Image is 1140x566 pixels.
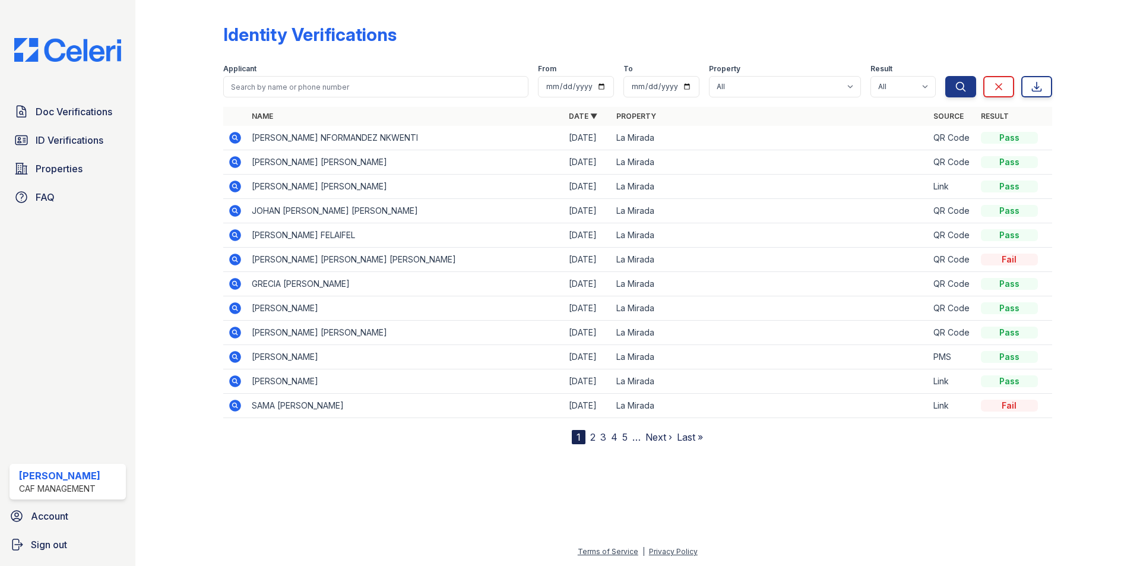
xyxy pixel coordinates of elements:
td: Link [929,394,976,418]
div: Pass [981,278,1038,290]
a: Source [933,112,964,121]
td: La Mirada [612,175,929,199]
a: 2 [590,431,596,443]
td: QR Code [929,272,976,296]
div: 1 [572,430,585,444]
div: Pass [981,229,1038,241]
img: CE_Logo_Blue-a8612792a0a2168367f1c8372b55b34899dd931a85d93a1a3d3e32e68fde9ad4.png [5,38,131,62]
a: Sign out [5,533,131,556]
td: [DATE] [564,199,612,223]
a: Terms of Service [578,547,638,556]
div: Pass [981,205,1038,217]
td: La Mirada [612,345,929,369]
div: Fail [981,400,1038,412]
td: [PERSON_NAME] [PERSON_NAME] [247,150,564,175]
a: Result [981,112,1009,121]
td: JOHAN [PERSON_NAME] [PERSON_NAME] [247,199,564,223]
div: Pass [981,181,1038,192]
a: Doc Verifications [9,100,126,124]
td: [DATE] [564,296,612,321]
td: La Mirada [612,321,929,345]
div: Pass [981,375,1038,387]
label: Property [709,64,740,74]
td: [PERSON_NAME] [PERSON_NAME] [247,321,564,345]
td: La Mirada [612,394,929,418]
div: Pass [981,351,1038,363]
div: Fail [981,254,1038,265]
td: QR Code [929,248,976,272]
div: | [642,547,645,556]
td: QR Code [929,199,976,223]
td: La Mirada [612,223,929,248]
div: Pass [981,156,1038,168]
div: CAF Management [19,483,100,495]
td: Link [929,175,976,199]
label: From [538,64,556,74]
a: Account [5,504,131,528]
td: La Mirada [612,248,929,272]
a: 5 [622,431,628,443]
td: [PERSON_NAME] [247,345,564,369]
td: [PERSON_NAME] [247,369,564,394]
td: Link [929,369,976,394]
div: Identity Verifications [223,24,397,45]
td: SAMA [PERSON_NAME] [247,394,564,418]
span: ID Verifications [36,133,103,147]
td: [DATE] [564,394,612,418]
label: Result [870,64,892,74]
td: QR Code [929,150,976,175]
div: Pass [981,302,1038,314]
input: Search by name or phone number [223,76,528,97]
div: Pass [981,132,1038,144]
td: GRECIA [PERSON_NAME] [247,272,564,296]
label: Applicant [223,64,256,74]
a: Property [616,112,656,121]
a: Next › [645,431,672,443]
td: [PERSON_NAME] FELAIFEL [247,223,564,248]
td: La Mirada [612,199,929,223]
td: QR Code [929,321,976,345]
td: [DATE] [564,175,612,199]
td: QR Code [929,296,976,321]
span: Account [31,509,68,523]
td: La Mirada [612,150,929,175]
a: Privacy Policy [649,547,698,556]
td: [PERSON_NAME] [PERSON_NAME] [PERSON_NAME] [247,248,564,272]
td: La Mirada [612,126,929,150]
td: [DATE] [564,345,612,369]
label: To [623,64,633,74]
a: FAQ [9,185,126,209]
td: [PERSON_NAME] [247,296,564,321]
td: [DATE] [564,369,612,394]
td: La Mirada [612,369,929,394]
a: Date ▼ [569,112,597,121]
a: Properties [9,157,126,181]
td: [DATE] [564,272,612,296]
td: [DATE] [564,126,612,150]
a: Last » [677,431,703,443]
span: Properties [36,162,83,176]
td: [PERSON_NAME] [PERSON_NAME] [247,175,564,199]
td: [DATE] [564,321,612,345]
td: PMS [929,345,976,369]
td: QR Code [929,126,976,150]
span: … [632,430,641,444]
td: La Mirada [612,272,929,296]
td: QR Code [929,223,976,248]
a: 3 [600,431,606,443]
a: ID Verifications [9,128,126,152]
span: Sign out [31,537,67,552]
span: FAQ [36,190,55,204]
div: [PERSON_NAME] [19,469,100,483]
div: Pass [981,327,1038,339]
td: [DATE] [564,248,612,272]
span: Doc Verifications [36,105,112,119]
a: 4 [611,431,617,443]
td: [DATE] [564,150,612,175]
td: [PERSON_NAME] NFORMANDEZ NKWENTI [247,126,564,150]
td: La Mirada [612,296,929,321]
a: Name [252,112,273,121]
td: [DATE] [564,223,612,248]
